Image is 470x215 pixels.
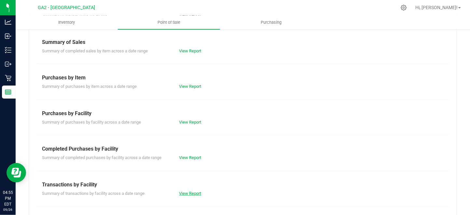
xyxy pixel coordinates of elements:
a: View Report [179,155,201,160]
span: Inventory [50,20,84,25]
div: Summary of Sales [42,38,444,46]
inline-svg: Inbound [5,33,11,39]
a: Point of Sale [118,16,220,29]
a: Inventory [16,16,118,29]
a: Purchasing [220,16,322,29]
a: View Report [179,120,201,125]
span: Hi, [PERSON_NAME]! [415,5,458,10]
a: View Report [179,48,201,53]
div: Purchases by Facility [42,110,444,117]
span: Summary of completed purchases by facility across a date range [42,155,161,160]
inline-svg: Inventory [5,47,11,53]
inline-svg: Reports [5,89,11,95]
span: Purchasing [252,20,290,25]
inline-svg: Retail [5,75,11,81]
div: Transactions by Facility [42,181,444,189]
span: Point of Sale [149,20,189,25]
span: Summary of purchases by item across a date range [42,84,137,89]
inline-svg: Outbound [5,61,11,67]
div: Purchases by Item [42,74,444,82]
a: View Report [179,191,201,196]
inline-svg: Analytics [5,19,11,25]
p: 09/26 [3,207,13,212]
a: View Report [179,84,201,89]
span: GA2 - [GEOGRAPHIC_DATA] [38,5,95,10]
span: Summary of completed sales by item across a date range [42,48,148,53]
p: 04:55 PM EDT [3,190,13,207]
div: Completed Purchases by Facility [42,145,444,153]
span: Summary of purchases by facility across a date range [42,120,141,125]
div: Manage settings [400,5,408,11]
iframe: Resource center [7,163,26,182]
span: Summary of transactions by facility across a date range [42,191,145,196]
